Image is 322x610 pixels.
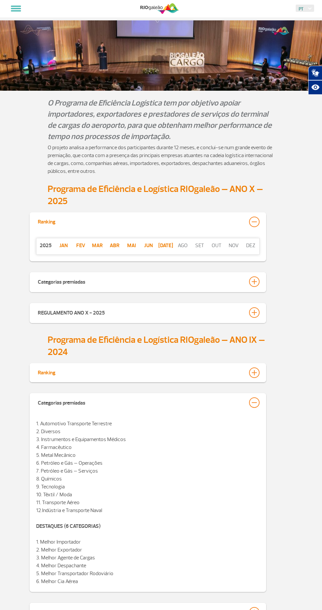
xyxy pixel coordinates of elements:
[38,397,85,407] div: Categorias premiadas
[37,367,258,378] button: Ranking
[123,242,140,249] a: Mai
[308,66,322,80] button: Abrir tradutor de língua de sinais.
[174,242,191,249] p: ago
[225,242,242,249] p: nov
[38,276,85,286] div: Categorias premiadas
[37,276,258,287] button: Categorias premiadas
[48,334,274,358] h2: Programa de Eficiência e Logística RIOgaleão – ANO IX – 2024
[242,242,259,249] p: dez
[208,242,225,249] p: out
[37,216,258,227] button: Ranking
[37,397,258,408] button: Categorias premiadas
[36,538,260,585] p: 1. Melhor Importador 2. Melhor Exportador 3. Melhor Agente de Cargas 4. Melhor Despachante 5. Mel...
[308,66,322,95] div: Plugin de acessibilidade da Hand Talk.
[36,420,260,514] p: 1. Automotivo Transporte Terrestre 2. Diversos 3. Instrumentos e Equipamentos Médicos 4. Farmacêu...
[48,183,274,207] h2: Programa de Eficiência e Logística RIOgaleão – ANO X – 2025
[36,242,55,249] p: 2025
[191,242,208,249] p: set
[89,242,106,249] a: Mar
[157,242,174,249] a: [DATE]
[308,80,322,95] button: Abrir recursos assistivos.
[140,242,157,249] a: Jun
[38,307,105,317] div: REGULAMENTO ANO X - 2025
[72,242,89,249] a: Fev
[48,97,274,142] p: O Programa de Eficiência Logística tem por objetivo apoiar importadores, exportadores e prestador...
[55,242,72,249] a: jan
[36,523,101,529] strong: DESTAQUES (6 CATEGORIAS)
[106,242,123,249] a: Abr
[38,367,56,376] div: Ranking
[38,217,56,225] div: Ranking
[48,144,274,175] p: O projeto analisa a performance dos participantes durante 12 meses, e conclui-se num grande event...
[37,307,258,318] button: REGULAMENTO ANO X - 2025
